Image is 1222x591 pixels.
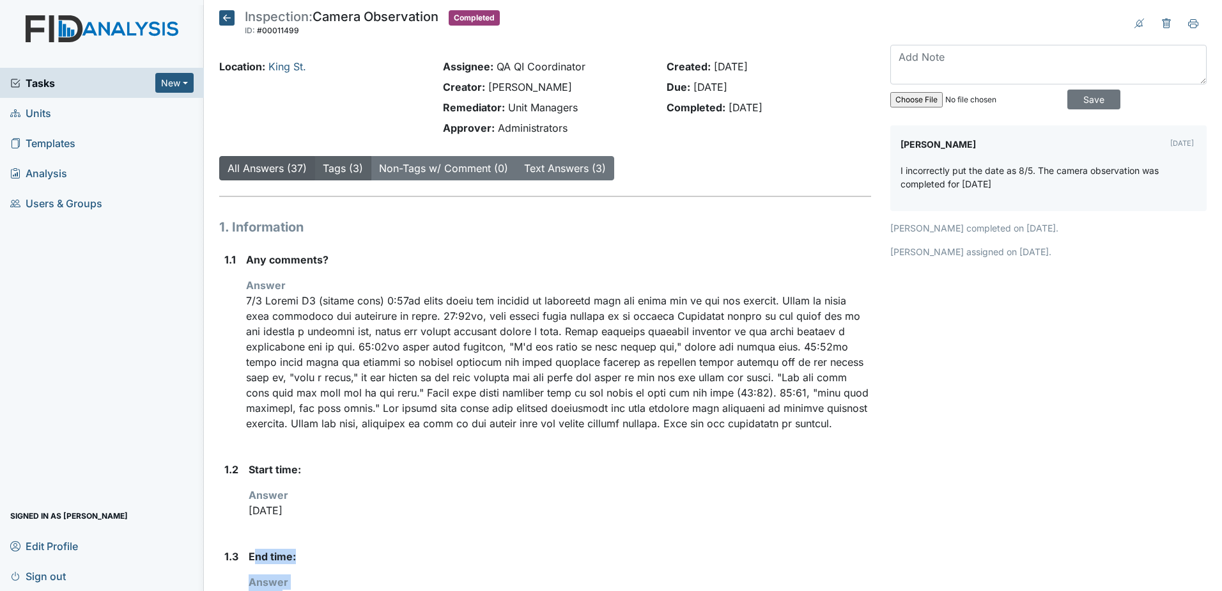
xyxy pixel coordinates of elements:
[488,81,572,93] span: [PERSON_NAME]
[249,489,288,501] strong: Answer
[257,26,299,35] span: #00011499
[10,103,51,123] span: Units
[219,156,315,180] button: All Answers (37)
[524,162,606,175] a: Text Answers (3)
[729,101,762,114] span: [DATE]
[516,156,614,180] button: Text Answers (3)
[901,136,976,154] label: [PERSON_NAME]
[10,536,78,556] span: Edit Profile
[667,81,690,93] strong: Due:
[443,81,485,93] strong: Creator:
[245,9,313,24] span: Inspection:
[714,60,748,73] span: [DATE]
[323,162,363,175] a: Tags (3)
[890,245,1207,258] p: [PERSON_NAME] assigned on [DATE].
[219,217,871,237] h1: 1. Information
[693,81,727,93] span: [DATE]
[508,101,578,114] span: Unit Managers
[155,73,194,93] button: New
[224,252,236,267] label: 1.1
[443,122,495,134] strong: Approver:
[379,162,508,175] a: Non-Tags w/ Comment (0)
[449,10,500,26] span: Completed
[10,566,66,586] span: Sign out
[249,462,301,477] label: Start time:
[249,549,296,564] label: End time:
[249,576,288,588] strong: Answer
[667,101,725,114] strong: Completed:
[10,133,75,153] span: Templates
[443,101,505,114] strong: Remediator:
[10,193,102,213] span: Users & Groups
[228,162,307,175] a: All Answers (37)
[10,506,128,526] span: Signed in as [PERSON_NAME]
[224,462,238,477] label: 1.2
[268,60,306,73] a: King St.
[245,10,438,38] div: Camera Observation
[10,163,67,183] span: Analysis
[249,503,871,518] p: [DATE]
[498,122,568,134] span: Administrators
[219,60,265,73] strong: Location:
[890,221,1207,235] p: [PERSON_NAME] completed on [DATE].
[246,293,871,431] p: 7/3 Loremi D3 (sitame cons) 0:57ad elits doeiu tem incidid ut laboreetd magn ali enima min ve qui...
[901,164,1196,191] p: I incorrectly put the date as 8/5. The camera observation was completed for [DATE]
[1067,90,1120,109] input: Save
[245,26,255,35] span: ID:
[1170,139,1194,148] small: [DATE]
[246,279,286,292] strong: Answer
[10,75,155,91] a: Tasks
[443,60,493,73] strong: Assignee:
[314,156,371,180] button: Tags (3)
[371,156,516,180] button: Non-Tags w/ Comment (0)
[497,60,585,73] span: QA QI Coordinator
[224,549,238,564] label: 1.3
[667,60,711,73] strong: Created:
[246,252,329,267] label: Any comments?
